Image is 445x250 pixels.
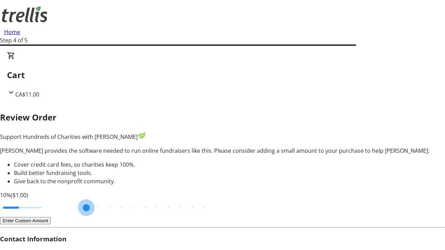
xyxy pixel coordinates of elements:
[7,69,438,81] h2: Cart
[14,160,445,169] li: Cover credit card fees, so charities keep 100%.
[14,169,445,177] li: Build better fundraising tools.
[7,51,438,99] div: CartCA$11.00
[14,177,445,185] li: Give back to the nonprofit community.
[15,91,39,98] span: CA$11.00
